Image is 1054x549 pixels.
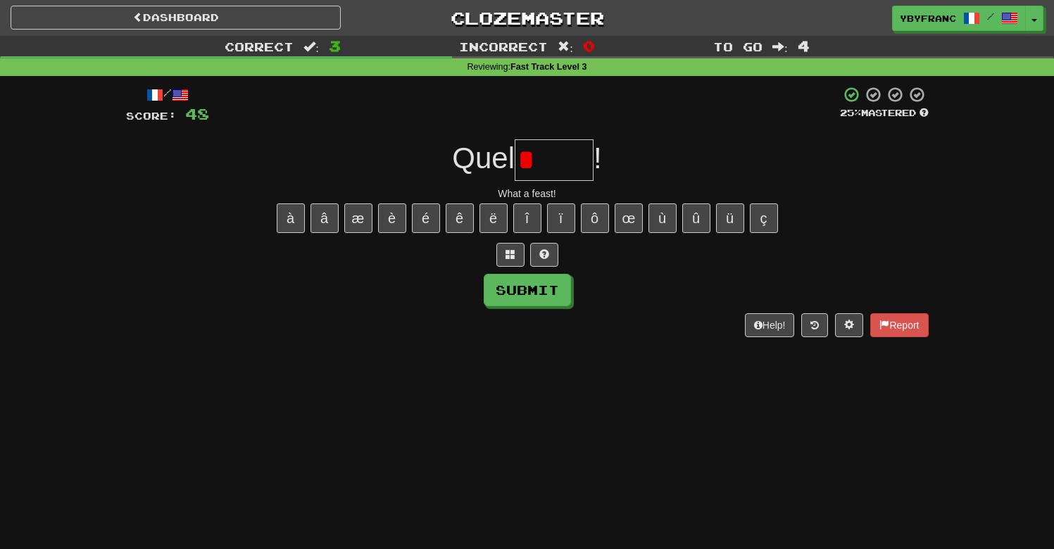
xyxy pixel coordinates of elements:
[716,203,744,233] button: ü
[412,203,440,233] button: é
[225,39,294,53] span: Correct
[648,203,677,233] button: ù
[126,187,929,201] div: What a feast!
[329,37,341,54] span: 3
[446,203,474,233] button: ê
[583,37,595,54] span: 0
[801,313,828,337] button: Round history (alt+y)
[277,203,305,233] button: à
[496,243,525,267] button: Switch sentence to multiple choice alt+p
[581,203,609,233] button: ô
[11,6,341,30] a: Dashboard
[772,41,788,53] span: :
[892,6,1026,31] a: Ybyfranc /
[303,41,319,53] span: :
[126,110,177,122] span: Score:
[310,203,339,233] button: â
[378,203,406,233] button: è
[750,203,778,233] button: ç
[513,203,541,233] button: î
[798,37,810,54] span: 4
[362,6,692,30] a: Clozemaster
[745,313,795,337] button: Help!
[452,141,515,175] span: Quel
[479,203,508,233] button: ë
[484,274,571,306] button: Submit
[126,86,209,103] div: /
[840,107,929,120] div: Mastered
[870,313,928,337] button: Report
[558,41,573,53] span: :
[615,203,643,233] button: œ
[682,203,710,233] button: û
[530,243,558,267] button: Single letter hint - you only get 1 per sentence and score half the points! alt+h
[987,11,994,21] span: /
[900,12,956,25] span: Ybyfranc
[594,141,602,175] span: !
[459,39,548,53] span: Incorrect
[510,62,587,72] strong: Fast Track Level 3
[344,203,372,233] button: æ
[547,203,575,233] button: ï
[185,105,209,122] span: 48
[713,39,763,53] span: To go
[840,107,861,118] span: 25 %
